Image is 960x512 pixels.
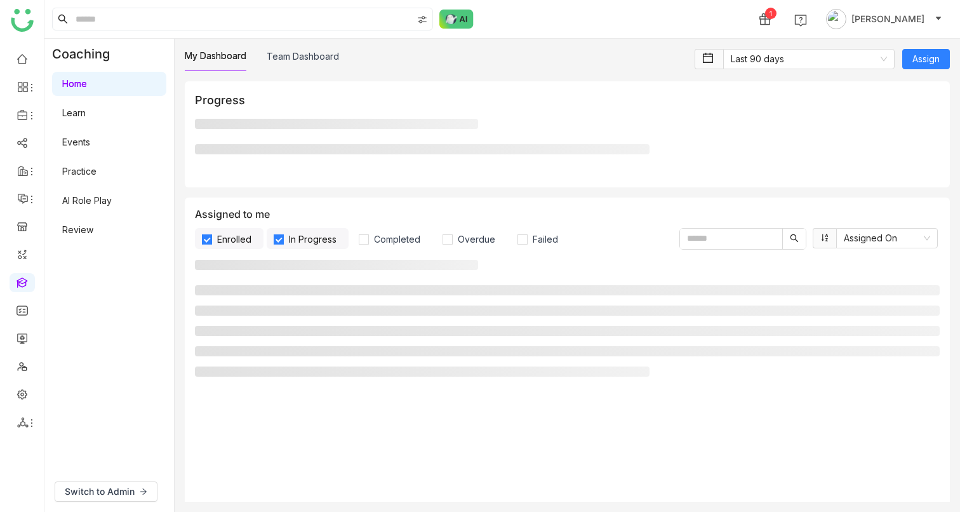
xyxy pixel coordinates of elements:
span: Completed [369,234,425,245]
img: ask-buddy-normal.svg [439,10,474,29]
img: search-type.svg [417,15,427,25]
span: Enrolled [212,234,257,245]
button: [PERSON_NAME] [823,9,945,29]
a: Events [62,137,90,147]
div: 1 [765,8,777,19]
a: Practice [62,166,97,177]
img: logo [11,9,34,32]
nz-select-item: Last 90 days [731,50,887,69]
div: Progress [195,91,940,109]
img: help.svg [794,14,807,27]
span: Assign [912,52,940,66]
a: Review [62,224,93,235]
span: [PERSON_NAME] [851,12,924,26]
div: Coaching [44,39,129,69]
a: Home [62,78,87,89]
a: My Dashboard [185,50,246,61]
span: In Progress [284,234,342,245]
button: Switch to Admin [55,482,157,502]
span: Switch to Admin [65,485,135,499]
button: Assign [902,49,950,69]
img: avatar [826,9,846,29]
a: Team Dashboard [267,51,339,62]
a: Learn [62,107,86,118]
nz-select-item: Assigned On [844,229,930,248]
a: AI Role Play [62,195,112,206]
div: Assigned to me [195,208,940,250]
span: Overdue [453,234,500,245]
span: Failed [528,234,563,245]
